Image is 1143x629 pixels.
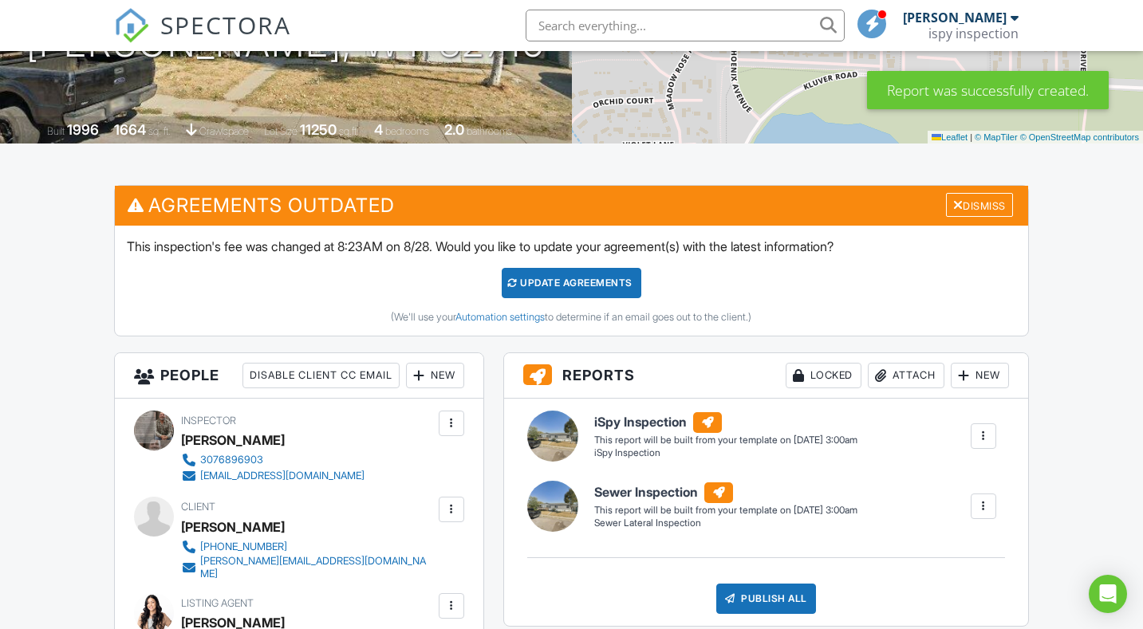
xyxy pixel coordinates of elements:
[1089,575,1127,613] div: Open Intercom Messenger
[526,10,845,41] input: Search everything...
[932,132,968,142] a: Leaflet
[181,515,285,539] div: [PERSON_NAME]
[181,501,215,513] span: Client
[114,121,146,138] div: 1664
[115,353,483,399] h3: People
[903,10,1007,26] div: [PERSON_NAME]
[867,71,1109,109] div: Report was successfully created.
[467,125,512,137] span: bathrooms
[200,454,263,466] div: 3076896903
[970,132,972,142] span: |
[946,193,1013,218] div: Dismiss
[181,452,365,468] a: 3076896903
[594,434,857,446] div: This report will be built from your template on [DATE] 3:00am
[181,428,285,452] div: [PERSON_NAME]
[594,482,857,503] h6: Sewer Inspection
[200,555,435,580] div: [PERSON_NAME][EMAIL_ADDRESS][DOMAIN_NAME]
[374,121,383,138] div: 4
[127,311,1015,324] div: (We'll use your to determine if an email goes out to the client.)
[502,268,641,298] div: Update Agreements
[716,584,816,614] div: Publish All
[594,446,857,460] div: iSpy Inspection
[928,26,1019,41] div: ispy inspection
[148,125,171,137] span: sq. ft.
[594,504,857,517] div: This report will be built from your template on [DATE] 3:00am
[200,541,287,553] div: [PHONE_NUMBER]
[199,125,249,137] span: crawlspace
[114,22,291,55] a: SPECTORA
[300,121,337,138] div: 11250
[115,226,1027,336] div: This inspection's fee was changed at 8:23AM on 8/28. Would you like to update your agreement(s) w...
[455,311,545,323] a: Automation settings
[114,8,149,43] img: The Best Home Inspection Software - Spectora
[181,555,435,580] a: [PERSON_NAME][EMAIL_ADDRESS][DOMAIN_NAME]
[200,470,365,482] div: [EMAIL_ADDRESS][DOMAIN_NAME]
[47,125,65,137] span: Built
[504,353,1028,399] h3: Reports
[786,363,861,388] div: Locked
[181,468,365,484] a: [EMAIL_ADDRESS][DOMAIN_NAME]
[67,121,99,138] div: 1996
[1020,132,1139,142] a: © OpenStreetMap contributors
[444,121,464,138] div: 2.0
[115,186,1027,225] h3: Agreements Outdated
[868,363,944,388] div: Attach
[975,132,1018,142] a: © MapTiler
[951,363,1009,388] div: New
[181,415,236,427] span: Inspector
[181,539,435,555] a: [PHONE_NUMBER]
[594,517,857,530] div: Sewer Lateral Inspection
[242,363,400,388] div: Disable Client CC Email
[264,125,298,137] span: Lot Size
[181,597,254,609] span: Listing Agent
[339,125,359,137] span: sq.ft.
[385,125,429,137] span: bedrooms
[406,363,464,388] div: New
[594,412,857,433] h6: iSpy Inspection
[160,8,291,41] span: SPECTORA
